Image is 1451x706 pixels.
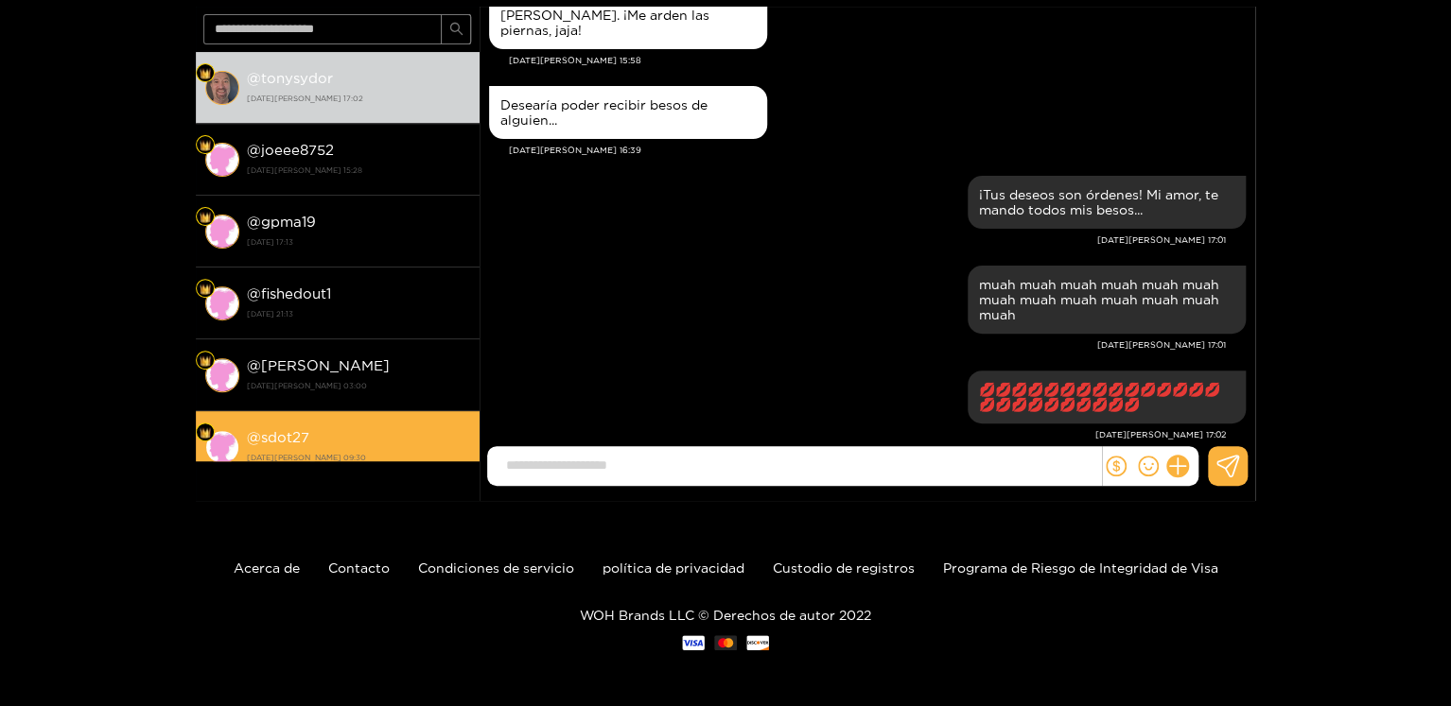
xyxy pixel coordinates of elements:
font: WOH Brands LLC © Derechos de autor 2022 [580,608,871,622]
img: conversación [205,430,239,464]
img: Nivel de ventilador [200,140,211,151]
span: buscar [449,22,463,38]
img: Nivel de ventilador [200,427,211,439]
img: Nivel de ventilador [200,355,211,367]
div: 17 de agosto, 16:39 [489,86,767,139]
font: [DATE][PERSON_NAME] 16:39 [509,146,641,155]
font: [DATE][PERSON_NAME] 15:58 [509,56,641,65]
div: 17 de agosto, 17:01 [968,266,1246,334]
a: Contacto [328,560,390,575]
font: @ [247,285,261,301]
font: @tonysydor [247,70,333,86]
font: [DATE][PERSON_NAME] 09:30 [247,454,366,461]
img: conversación [205,143,239,177]
img: conversación [205,71,239,105]
img: Nivel de ventilador [200,284,211,295]
font: joeee8752 [261,142,334,158]
font: fishedout1 [261,285,331,301]
img: conversación [205,358,239,392]
font: ¡Tus deseos son órdenes! Mi amor, te mando todos mis besos... [979,187,1218,216]
font: [DATE][PERSON_NAME] 15:28 [247,166,362,174]
font: Desearía poder recibir besos de alguien... [500,97,708,127]
div: 17 de agosto, 17:02 [968,370,1246,423]
font: @ [247,214,261,230]
img: Nivel de ventilador [200,68,211,79]
a: política de privacidad [603,560,744,575]
font: @ [247,429,261,445]
font: gpma19 [261,214,316,230]
a: Custodio de registros [773,560,915,575]
font: [DATE][PERSON_NAME] 17:01 [1097,340,1226,350]
font: @[PERSON_NAME] [247,357,390,373]
font: sdot27 [261,429,309,445]
img: Nivel de ventilador [200,212,211,223]
font: 💋💋💋💋💋💋💋💋💋💋💋💋💋💋💋💋💋💋💋💋💋💋💋💋💋 [979,382,1220,411]
span: dólar [1106,456,1127,476]
button: dólar [1102,452,1130,480]
font: [DATE] 17:13 [247,238,293,246]
div: 17 de agosto, 17:01 [968,176,1246,229]
span: sonrisa [1138,456,1159,476]
font: [DATE] 21:13 [247,310,293,318]
font: [DATE][PERSON_NAME] 17:01 [1097,235,1226,245]
font: muah muah muah muah muah muah muah muah muah muah muah muah muah [979,277,1219,321]
button: buscar [441,14,471,44]
font: [DATE][PERSON_NAME] 03:00 [247,382,367,389]
img: conversación [205,286,239,320]
a: Acerca de [234,560,300,575]
img: conversación [205,215,239,249]
font: [DATE][PERSON_NAME] 17:02 [1095,430,1226,439]
a: Programa de Riesgo de Integridad de Visa [943,560,1218,575]
a: Condiciones de servicio [418,560,574,575]
font: [DATE][PERSON_NAME] 17:02 [247,95,363,102]
font: @ [247,142,261,158]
